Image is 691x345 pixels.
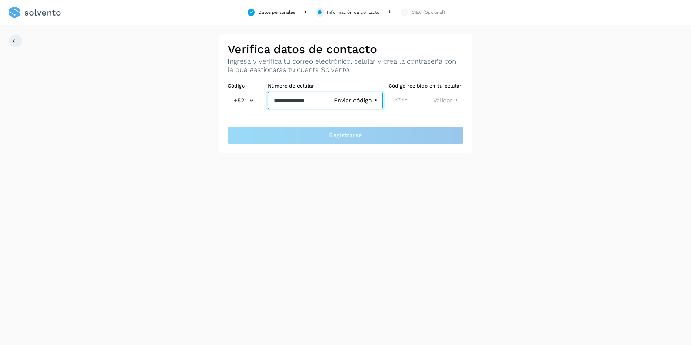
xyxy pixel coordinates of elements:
[228,83,262,89] label: Código
[228,42,463,56] h2: Verifica datos de contacto
[334,98,372,103] span: Enviar código
[228,127,463,144] button: Registrarse
[433,98,452,103] span: Validar
[268,83,383,89] label: Número de celular
[228,57,463,74] p: Ingresa y verifica tu correo electrónico, celular y crea la contraseña con la que gestionarás tu ...
[433,97,460,104] button: Validar
[258,9,295,16] div: Datos personales
[327,9,379,16] div: Información de contacto
[412,9,445,16] div: CIEC (Opcional)
[334,97,379,104] button: Enviar código
[329,131,362,139] span: Registrarse
[389,83,463,89] label: Código recibido en tu celular
[234,96,244,105] span: +52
